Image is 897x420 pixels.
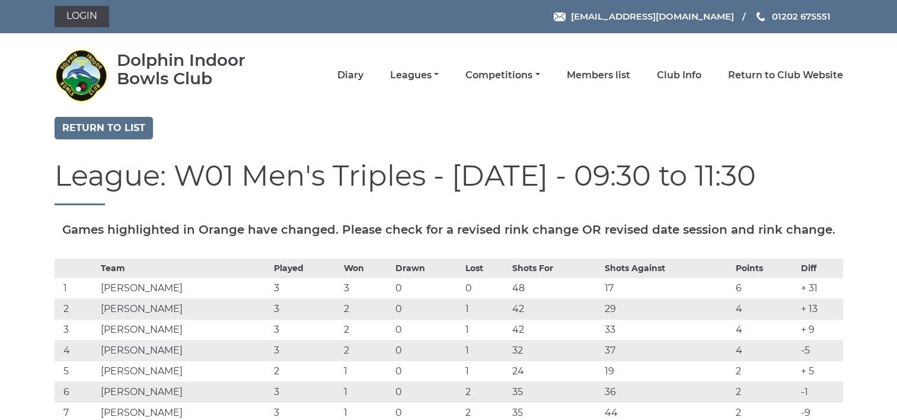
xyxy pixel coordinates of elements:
[271,340,341,361] td: 3
[55,298,98,319] td: 2
[602,259,733,278] th: Shots Against
[55,381,98,402] td: 6
[509,298,602,319] td: 42
[98,278,271,298] td: [PERSON_NAME]
[772,11,831,22] span: 01202 675551
[271,278,341,298] td: 3
[602,340,733,361] td: 37
[462,340,509,361] td: 1
[602,381,733,402] td: 36
[462,278,509,298] td: 0
[462,361,509,381] td: 1
[98,361,271,381] td: [PERSON_NAME]
[462,381,509,402] td: 2
[465,69,540,82] a: Competitions
[798,298,842,319] td: + 13
[798,361,842,381] td: + 5
[271,319,341,340] td: 3
[98,381,271,402] td: [PERSON_NAME]
[509,278,602,298] td: 48
[602,319,733,340] td: 33
[462,319,509,340] td: 1
[55,117,153,139] a: Return to list
[733,298,799,319] td: 4
[602,298,733,319] td: 29
[798,259,842,278] th: Diff
[728,69,843,82] a: Return to Club Website
[798,381,842,402] td: -1
[733,340,799,361] td: 4
[798,278,842,298] td: + 31
[55,160,843,205] h1: League: W01 Men's Triples - [DATE] - 09:30 to 11:30
[98,259,271,278] th: Team
[733,259,799,278] th: Points
[55,49,108,102] img: Dolphin Indoor Bowls Club
[390,69,439,82] a: Leagues
[462,298,509,319] td: 1
[798,319,842,340] td: + 9
[341,278,392,298] td: 3
[733,381,799,402] td: 2
[117,51,280,88] div: Dolphin Indoor Bowls Club
[98,319,271,340] td: [PERSON_NAME]
[733,278,799,298] td: 6
[392,278,462,298] td: 0
[271,361,341,381] td: 2
[798,340,842,361] td: -5
[337,69,363,82] a: Diary
[392,259,462,278] th: Drawn
[55,340,98,361] td: 4
[392,319,462,340] td: 0
[567,69,630,82] a: Members list
[55,6,109,27] a: Login
[55,361,98,381] td: 5
[509,361,602,381] td: 24
[392,361,462,381] td: 0
[733,319,799,340] td: 4
[341,340,392,361] td: 2
[341,298,392,319] td: 2
[657,69,701,82] a: Club Info
[392,340,462,361] td: 0
[554,9,734,23] a: Email [EMAIL_ADDRESS][DOMAIN_NAME]
[55,278,98,298] td: 1
[554,12,566,21] img: Email
[392,298,462,319] td: 0
[755,9,831,23] a: Phone us 01202 675551
[733,361,799,381] td: 2
[341,319,392,340] td: 2
[55,319,98,340] td: 3
[271,298,341,319] td: 3
[509,381,602,402] td: 35
[602,278,733,298] td: 17
[509,259,602,278] th: Shots For
[392,381,462,402] td: 0
[509,340,602,361] td: 32
[271,259,341,278] th: Played
[756,12,765,21] img: Phone us
[341,259,392,278] th: Won
[509,319,602,340] td: 42
[602,361,733,381] td: 19
[341,381,392,402] td: 1
[571,11,734,22] span: [EMAIL_ADDRESS][DOMAIN_NAME]
[341,361,392,381] td: 1
[98,340,271,361] td: [PERSON_NAME]
[55,223,843,236] h5: Games highlighted in Orange have changed. Please check for a revised rink change OR revised date ...
[462,259,509,278] th: Lost
[98,298,271,319] td: [PERSON_NAME]
[271,381,341,402] td: 3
